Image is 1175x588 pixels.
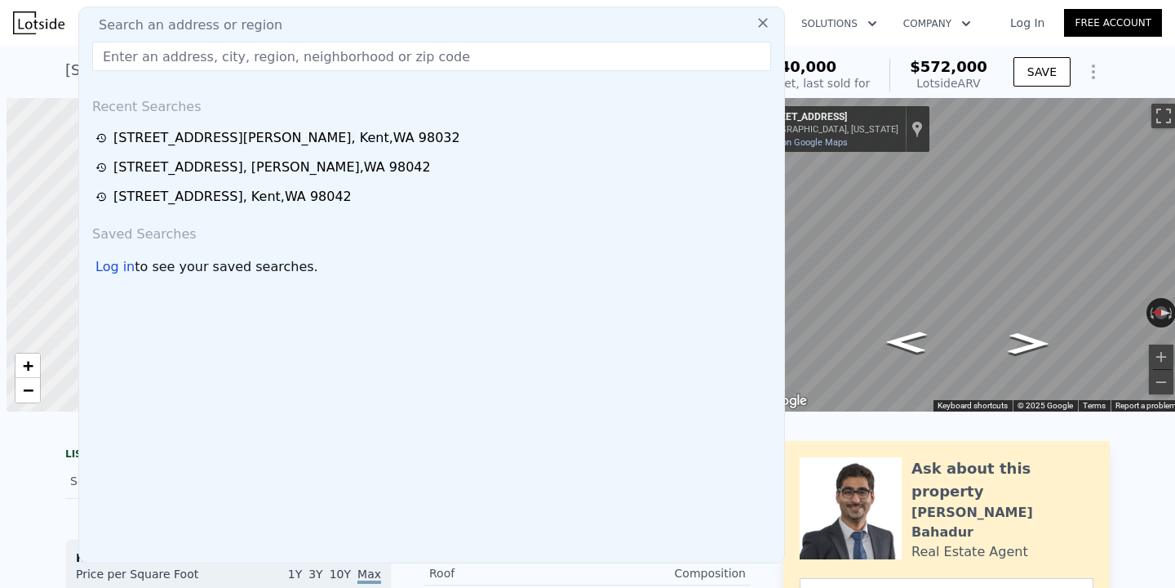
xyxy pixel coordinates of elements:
[867,326,945,358] path: Go North, Madison Ave
[113,158,431,177] div: [STREET_ADDRESS] , [PERSON_NAME] , WA 98042
[135,257,317,277] span: to see your saved searches.
[760,111,898,124] div: [STREET_ADDRESS]
[113,187,352,207] div: [STREET_ADDRESS] , Kent , WA 98042
[23,355,33,376] span: +
[760,124,898,135] div: [GEOGRAPHIC_DATA], [US_STATE]
[95,158,773,177] a: [STREET_ADDRESS], [PERSON_NAME],WA 98042
[1149,370,1173,394] button: Zoom out
[788,9,890,38] button: Solutions
[990,327,1066,359] path: Go South, Madison Ave
[911,120,923,138] a: Show location on map
[86,84,778,123] div: Recent Searches
[86,212,778,251] div: Saved Searches
[95,187,773,207] a: [STREET_ADDRESS], Kent,WA 98042
[1064,9,1162,37] a: Free Account
[23,380,33,400] span: −
[429,565,587,581] div: Roof
[65,59,460,82] div: [STREET_ADDRESS][PERSON_NAME] , Kent , WA 98032
[1013,57,1071,87] button: SAVE
[911,503,1093,542] div: [PERSON_NAME] Bahadur
[1149,345,1173,369] button: Zoom in
[357,568,381,584] span: Max
[16,354,40,378] a: Zoom in
[16,378,40,403] a: Zoom out
[65,448,392,464] div: LISTING & SALE HISTORY
[1146,298,1155,327] button: Rotate counterclockwise
[760,137,848,148] a: View on Google Maps
[330,568,351,581] span: 10Y
[70,470,215,492] div: Sold
[911,542,1028,562] div: Real Estate Agent
[13,11,64,34] img: Lotside
[769,58,836,75] span: $40,000
[95,128,773,148] a: [STREET_ADDRESS][PERSON_NAME], Kent,WA 98032
[288,568,302,581] span: 1Y
[92,42,771,71] input: Enter an address, city, region, neighborhood or zip code
[95,257,135,277] div: Log in
[911,457,1093,503] div: Ask about this property
[910,58,987,75] span: $572,000
[938,400,1008,412] button: Keyboard shortcuts
[86,16,282,35] span: Search an address or region
[76,550,381,566] div: Houses Median Sale
[587,565,746,581] div: Composition
[991,15,1064,31] a: Log In
[890,9,984,38] button: Company
[113,128,460,148] div: [STREET_ADDRESS][PERSON_NAME] , Kent , WA 98032
[1083,401,1106,410] a: Terms (opens in new tab)
[736,75,870,91] div: Off Market, last sold for
[1018,401,1073,410] span: © 2025 Google
[1077,56,1110,88] button: Show Options
[910,75,987,91] div: Lotside ARV
[308,568,322,581] span: 3Y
